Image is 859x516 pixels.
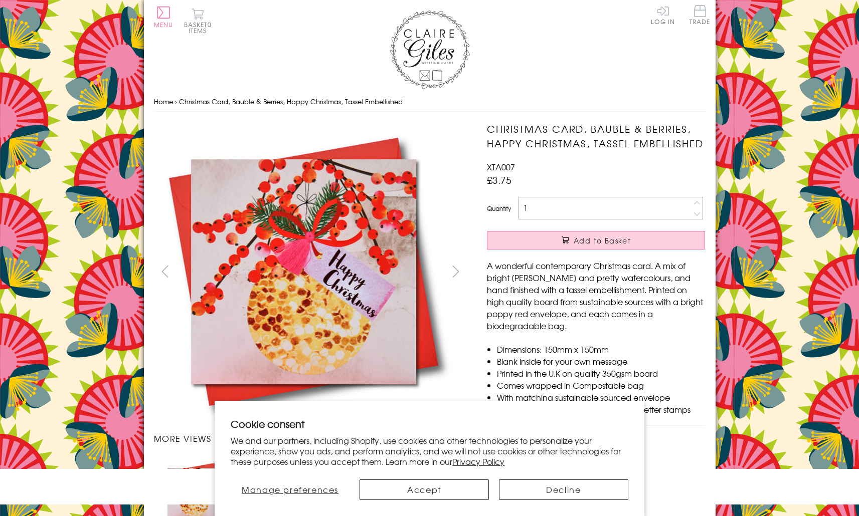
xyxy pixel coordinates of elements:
p: A wonderful contemporary Christmas card. A mix of bright [PERSON_NAME] and pretty watercolours, a... [487,260,705,332]
li: Printed in the U.K on quality 350gsm board [497,367,705,379]
button: Manage preferences [231,479,350,500]
span: Trade [690,5,711,25]
span: Menu [154,20,174,29]
p: We and our partners, including Shopify, use cookies and other technologies to personalize your ex... [231,435,628,466]
img: Claire Giles Greetings Cards [390,10,470,89]
h3: More views [154,432,467,444]
a: Privacy Policy [452,455,504,467]
span: 0 items [189,20,212,35]
nav: breadcrumbs [154,92,706,112]
a: Log In [651,5,675,25]
img: Christmas Card, Bauble & Berries, Happy Christmas, Tassel Embellished [153,122,454,422]
a: Home [154,97,173,106]
button: Menu [154,7,174,28]
button: Add to Basket [487,231,705,249]
span: £3.75 [487,173,511,187]
span: Christmas Card, Bauble & Berries, Happy Christmas, Tassel Embellished [179,97,403,106]
h2: Cookie consent [231,417,628,431]
span: Manage preferences [242,483,338,495]
li: Blank inside for your own message [497,355,705,367]
span: › [175,97,177,106]
button: Accept [360,479,489,500]
a: Trade [690,5,711,27]
li: With matching sustainable sourced envelope [497,391,705,403]
li: Comes wrapped in Compostable bag [497,379,705,391]
span: Add to Basket [574,235,631,245]
span: XTA007 [487,161,515,173]
button: Decline [499,479,628,500]
button: next [444,260,467,283]
button: prev [154,260,177,283]
h1: Christmas Card, Bauble & Berries, Happy Christmas, Tassel Embellished [487,122,705,151]
button: Basket0 items [184,8,212,34]
li: Dimensions: 150mm x 150mm [497,343,705,355]
img: Christmas Card, Bauble & Berries, Happy Christmas, Tassel Embellished [467,122,768,422]
label: Quantity [487,204,511,213]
